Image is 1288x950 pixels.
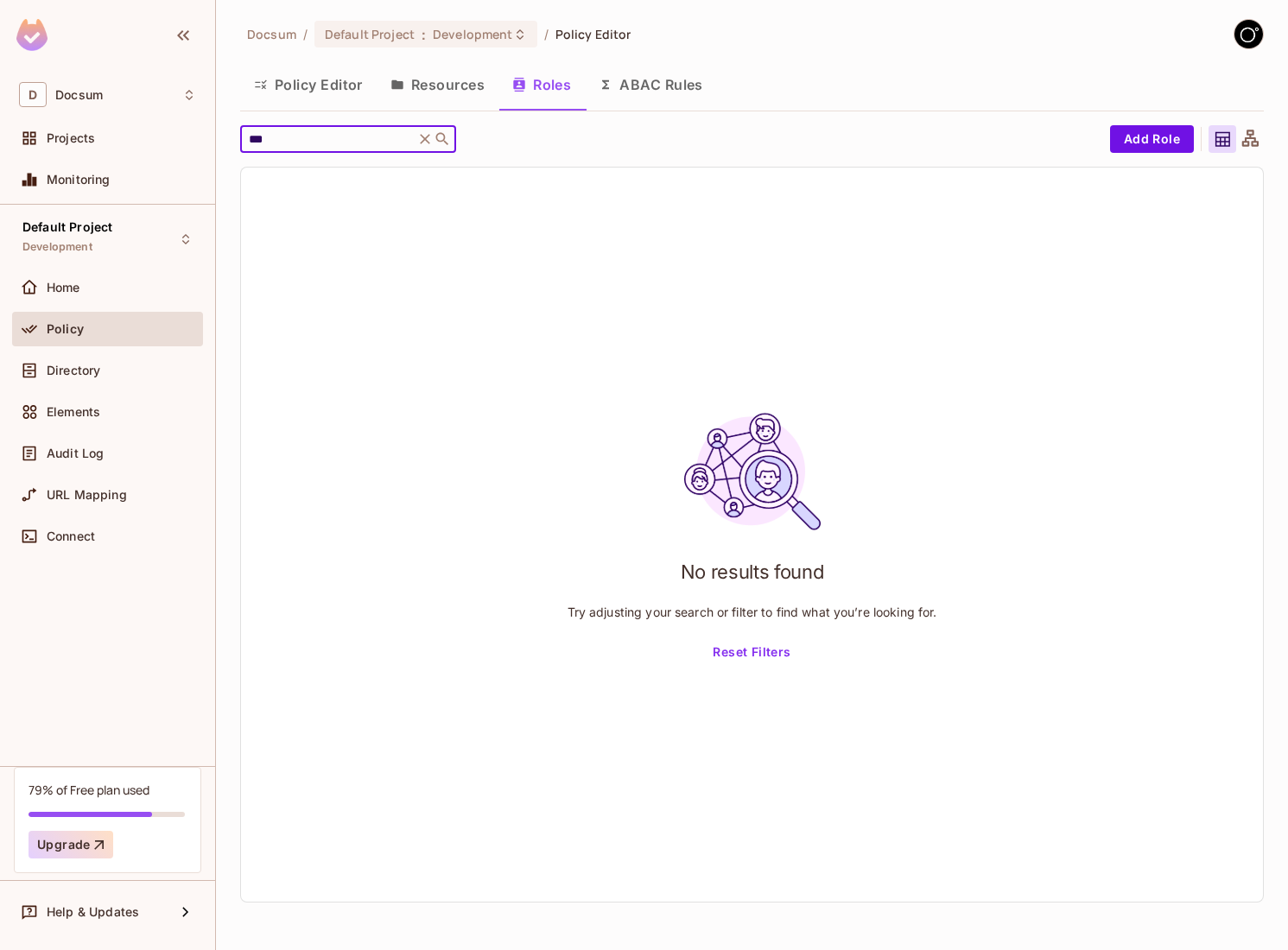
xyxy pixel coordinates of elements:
img: GitStart-Docsum [1234,20,1263,48]
span: Policy [47,322,84,336]
span: Projects [47,131,95,145]
span: Development [22,240,92,254]
span: Home [47,281,80,294]
span: Default Project [22,220,112,234]
p: Try adjusting your search or filter to find what you’re looking for. [568,604,937,620]
span: Default Project [325,26,415,42]
button: Reset Filters [706,639,797,667]
span: the active workspace [247,26,296,42]
span: Elements [47,405,100,419]
span: Directory [47,364,100,377]
img: SReyMgAAAABJRU5ErkJggg== [16,19,48,51]
button: Policy Editor [240,63,377,106]
button: Add Role [1110,125,1194,153]
h1: No results found [681,559,824,585]
span: Help & Updates [47,905,139,919]
span: D [19,82,47,107]
span: URL Mapping [47,488,127,502]
li: / [303,26,308,42]
button: ABAC Rules [585,63,717,106]
span: Audit Log [47,446,104,460]
span: Development [433,26,512,42]
button: Resources [377,63,498,106]
li: / [544,26,549,42]
span: : [421,28,427,41]
div: 79% of Free plan used [29,782,149,798]
button: Roles [498,63,585,106]
span: Policy Editor [555,26,631,42]
button: Upgrade [29,831,113,858]
span: Monitoring [47,173,111,187]
span: Connect [47,529,95,543]
span: Workspace: Docsum [55,88,103,102]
